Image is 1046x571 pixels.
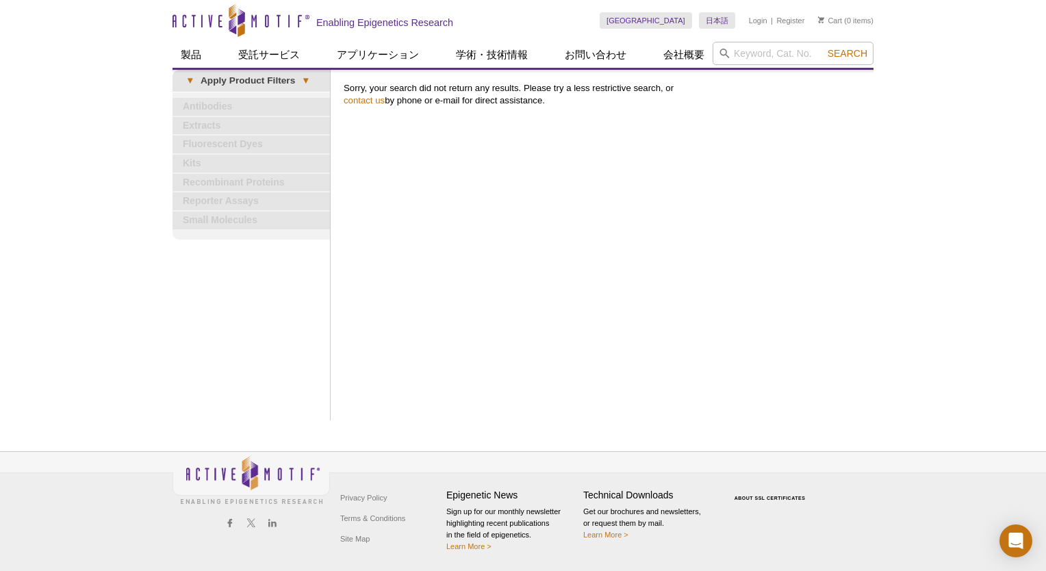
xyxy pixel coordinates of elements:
a: Terms & Conditions [337,508,409,529]
a: Antibodies [173,98,330,116]
a: Login [749,16,767,25]
a: Reporter Assays [173,192,330,210]
h2: Enabling Epigenetics Research [316,16,453,29]
a: [GEOGRAPHIC_DATA] [600,12,692,29]
span: ▾ [295,75,316,87]
div: Open Intercom Messenger [999,524,1032,557]
p: Sorry, your search did not return any results. Please try a less restrictive search, or by phone ... [344,82,867,107]
a: Register [776,16,804,25]
a: Cart [818,16,842,25]
a: Kits [173,155,330,173]
a: 会社概要 [655,42,713,68]
a: Learn More > [583,531,628,539]
p: Sign up for our monthly newsletter highlighting recent publications in the field of epigenetics. [446,506,576,553]
a: Site Map [337,529,373,549]
a: Recombinant Proteins [173,174,330,192]
button: Search [824,47,871,60]
a: Learn More > [446,542,492,550]
span: Search [828,48,867,59]
li: (0 items) [818,12,873,29]
span: ▾ [179,75,201,87]
a: Extracts [173,117,330,135]
h4: Technical Downloads [583,490,713,501]
img: Active Motif, [173,452,330,507]
a: Privacy Policy [337,487,390,508]
p: Get our brochures and newsletters, or request them by mail. [583,506,713,541]
a: 学術・技術情報 [448,42,536,68]
a: ▾Apply Product Filters▾ [173,70,330,92]
a: 製品 [173,42,209,68]
a: アプリケーション [329,42,427,68]
a: contact us [344,95,385,105]
a: ABOUT SSL CERTIFICATES [735,496,806,500]
a: Fluorescent Dyes [173,136,330,153]
li: | [771,12,773,29]
a: お問い合わせ [557,42,635,68]
table: Click to Verify - This site chose Symantec SSL for secure e-commerce and confidential communicati... [720,476,823,506]
a: 日本語 [699,12,735,29]
a: Small Molecules [173,212,330,229]
input: Keyword, Cat. No. [713,42,873,65]
a: 受託サービス [230,42,308,68]
h4: Epigenetic News [446,490,576,501]
img: Your Cart [818,16,824,23]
